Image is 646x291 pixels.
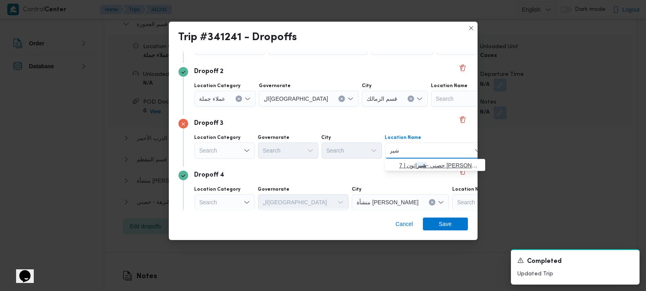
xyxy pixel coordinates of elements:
[438,199,444,206] button: Open list of options
[429,199,435,206] button: Clear input
[396,219,413,229] span: Cancel
[466,23,476,33] button: Closes this modal window
[337,199,344,206] button: Open list of options
[452,186,489,193] label: Location Name
[264,94,328,103] span: ال[GEOGRAPHIC_DATA]
[199,94,226,103] span: عملاء جملة
[259,83,291,89] label: Governorate
[8,259,34,283] iframe: chat widget
[416,96,423,102] button: Open list of options
[258,186,290,193] label: Governorate
[439,218,452,230] span: Save
[399,161,480,170] span: حصني - اتون | 7 [PERSON_NAME] | شيراتون المطار
[181,173,186,178] svg: Step 5 is complete
[458,63,468,73] button: Delete
[392,218,416,230] button: Cancel
[431,83,468,89] label: Location Name
[195,83,241,89] label: Location Category
[423,218,468,230] button: Save
[338,96,345,102] button: Clear input
[195,186,241,193] label: Location Category
[236,96,242,102] button: Clear input
[385,134,422,141] label: Location Name
[362,83,371,89] label: City
[408,96,414,102] button: Clear input
[181,122,186,126] svg: Step 4 has errors
[244,199,250,206] button: Open list of options
[195,134,241,141] label: Location Category
[307,147,314,154] button: Open list of options
[244,96,251,102] button: Open list of options
[367,94,397,103] span: قسم الزمالك
[385,159,485,171] button: حصني -شيراتون | 7 الخليلي | شيراتون المطار
[371,147,377,154] button: Open list of options
[417,162,427,169] mark: شير
[474,147,481,154] button: Close list of options
[195,119,224,128] p: Dropoff 3
[352,186,361,193] label: City
[527,257,562,267] span: Completed
[263,197,327,206] span: ال[GEOGRAPHIC_DATA]
[258,134,290,141] label: Governorate
[181,70,186,75] svg: Step 3 is complete
[347,96,354,102] button: Open list of options
[195,171,225,180] p: Dropoff 4
[517,256,633,267] div: Notification
[178,31,297,44] div: Trip #341241 - Dropoffs
[517,270,633,278] p: Updated Trip
[244,147,250,154] button: Open list of options
[195,67,224,77] p: Dropoff 2
[322,134,331,141] label: City
[458,115,468,124] button: Delete
[357,197,418,206] span: منشأة [PERSON_NAME]
[458,167,468,176] button: Delete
